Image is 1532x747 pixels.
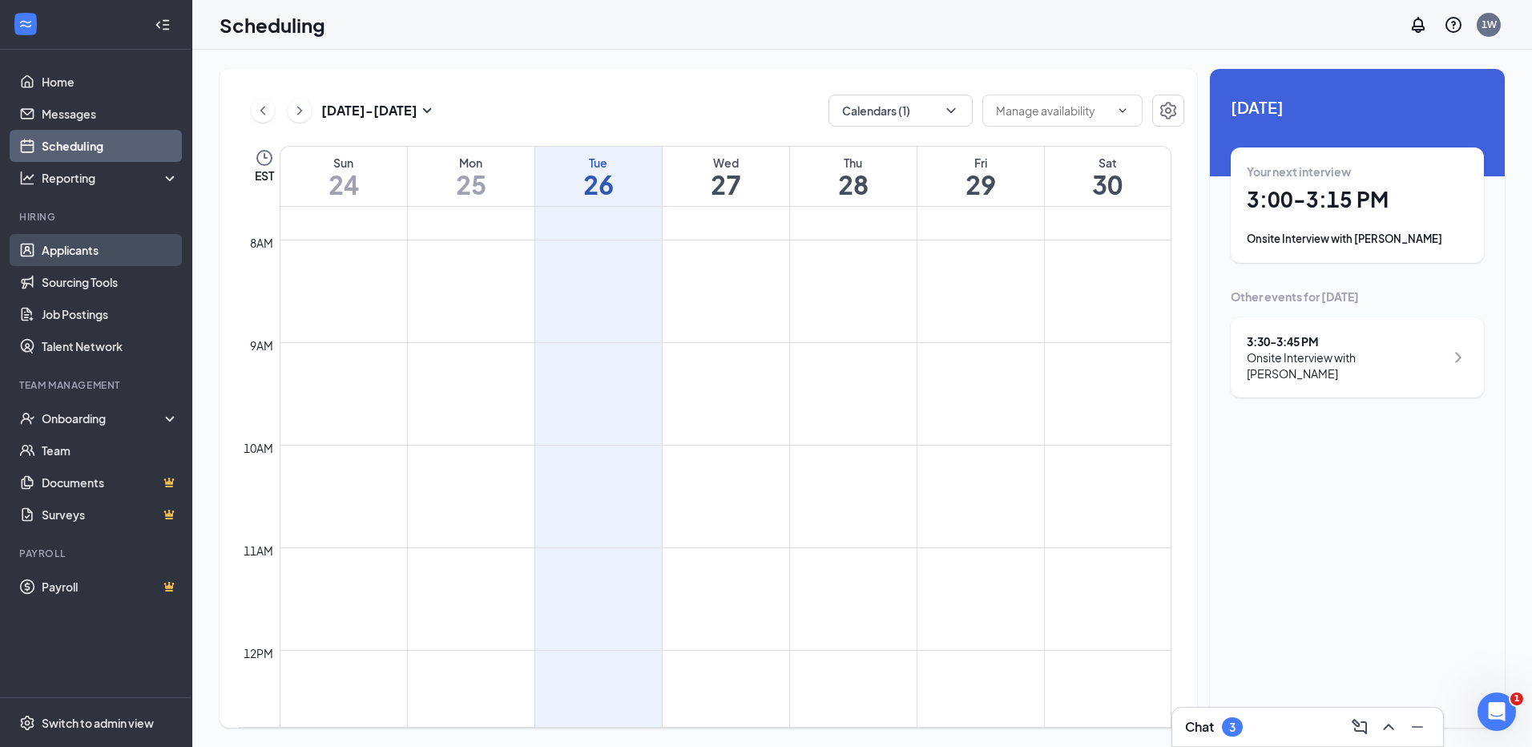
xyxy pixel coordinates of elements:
[1510,692,1523,705] span: 1
[1231,289,1484,305] div: Other events for [DATE]
[19,715,35,731] svg: Settings
[42,571,179,603] a: PayrollCrown
[247,337,276,354] div: 9am
[240,644,276,662] div: 12pm
[240,542,276,559] div: 11am
[255,101,271,120] svg: ChevronLeft
[1347,714,1373,740] button: ComposeMessage
[1379,717,1398,737] svg: ChevronUp
[42,298,179,330] a: Job Postings
[1247,231,1468,247] div: Onsite Interview with [PERSON_NAME]
[1444,15,1463,34] svg: QuestionInfo
[1449,348,1468,367] svg: ChevronRight
[220,11,325,38] h1: Scheduling
[19,410,35,426] svg: UserCheck
[1152,95,1184,127] button: Settings
[917,171,1044,198] h1: 29
[321,102,417,119] h3: [DATE] - [DATE]
[42,330,179,362] a: Talent Network
[42,715,154,731] div: Switch to admin view
[996,102,1110,119] input: Manage availability
[42,234,179,266] a: Applicants
[663,171,789,198] h1: 27
[42,130,179,162] a: Scheduling
[535,147,662,206] a: August 26, 2025
[255,148,274,168] svg: Clock
[42,266,179,298] a: Sourcing Tools
[1045,171,1171,198] h1: 30
[1478,692,1516,731] iframe: Intercom live chat
[1229,721,1236,734] div: 3
[19,170,35,186] svg: Analysis
[42,410,165,426] div: Onboarding
[917,155,1044,171] div: Fri
[1408,717,1427,737] svg: Minimize
[247,234,276,252] div: 8am
[19,210,175,224] div: Hiring
[790,147,917,206] a: August 28, 2025
[943,103,959,119] svg: ChevronDown
[1405,714,1430,740] button: Minimize
[42,170,179,186] div: Reporting
[288,99,312,123] button: ChevronRight
[1247,186,1468,213] h1: 3:00 - 3:15 PM
[1185,718,1214,736] h3: Chat
[408,155,534,171] div: Mon
[255,168,274,184] span: EST
[155,17,171,33] svg: Collapse
[790,155,917,171] div: Thu
[1045,147,1171,206] a: August 30, 2025
[280,155,407,171] div: Sun
[1247,164,1468,180] div: Your next interview
[1247,333,1445,349] div: 3:30 - 3:45 PM
[535,171,662,198] h1: 26
[42,466,179,499] a: DocumentsCrown
[1231,95,1484,119] span: [DATE]
[663,147,789,206] a: August 27, 2025
[1482,18,1497,31] div: 1W
[1350,717,1369,737] svg: ComposeMessage
[251,99,275,123] button: ChevronLeft
[663,155,789,171] div: Wed
[19,378,175,392] div: Team Management
[408,171,534,198] h1: 25
[42,434,179,466] a: Team
[1045,155,1171,171] div: Sat
[408,147,534,206] a: August 25, 2025
[42,98,179,130] a: Messages
[1116,104,1129,117] svg: ChevronDown
[42,499,179,531] a: SurveysCrown
[19,547,175,560] div: Payroll
[280,147,407,206] a: August 24, 2025
[828,95,973,127] button: Calendars (1)ChevronDown
[917,147,1044,206] a: August 29, 2025
[1247,349,1445,382] div: Onsite Interview with [PERSON_NAME]
[417,101,437,120] svg: SmallChevronDown
[535,155,662,171] div: Tue
[1159,101,1178,120] svg: Settings
[1376,714,1401,740] button: ChevronUp
[240,439,276,457] div: 10am
[1409,15,1428,34] svg: Notifications
[280,171,407,198] h1: 24
[42,66,179,98] a: Home
[18,16,34,32] svg: WorkstreamLogo
[790,171,917,198] h1: 28
[292,101,308,120] svg: ChevronRight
